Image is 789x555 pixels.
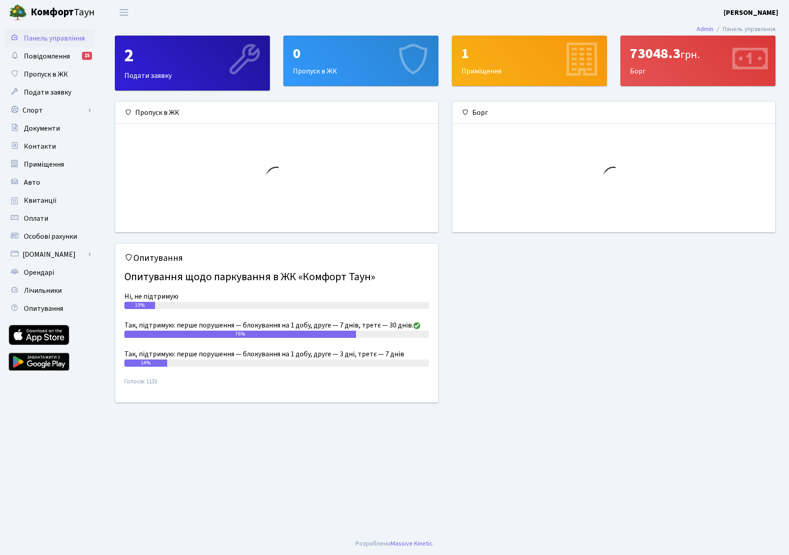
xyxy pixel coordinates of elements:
[124,267,429,287] h4: Опитування щодо паркування в ЖК «Комфорт Таун»
[24,232,77,241] span: Особові рахунки
[124,291,429,302] div: Ні, не підтримую
[5,155,95,173] a: Приміщення
[293,45,429,62] div: 0
[452,36,607,86] a: 1Приміщення
[724,7,778,18] a: [PERSON_NAME]
[115,102,438,124] div: Пропуск в ЖК
[5,191,95,209] a: Квитанції
[5,173,95,191] a: Авто
[5,282,95,300] a: Лічильники
[24,304,63,314] span: Опитування
[5,119,95,137] a: Документи
[284,36,438,86] div: Пропуск в ЖК
[5,246,95,264] a: [DOMAIN_NAME]
[24,69,68,79] span: Пропуск в ЖК
[24,87,71,97] span: Подати заявку
[680,47,700,63] span: грн.
[124,378,429,393] small: Голосів: 1133
[5,227,95,246] a: Особові рахунки
[5,137,95,155] a: Контакти
[24,196,57,205] span: Квитанції
[713,24,775,34] li: Панель управління
[5,300,95,318] a: Опитування
[124,331,356,338] div: 76%
[391,539,433,548] a: Massive Kinetic
[697,24,713,34] a: Admin
[24,141,56,151] span: Контакти
[724,8,778,18] b: [PERSON_NAME]
[356,539,434,549] div: Розроблено .
[452,102,775,124] div: Борг
[124,253,429,264] h5: Опитування
[5,101,95,119] a: Спорт
[24,177,40,187] span: Авто
[82,52,92,60] div: 15
[113,5,135,20] button: Переключити навігацію
[124,359,167,367] div: 14%
[283,36,438,86] a: 0Пропуск в ЖК
[5,83,95,101] a: Подати заявку
[5,209,95,227] a: Оплати
[115,36,270,91] a: 2Подати заявку
[452,36,607,86] div: Приміщення
[683,20,789,39] nav: breadcrumb
[24,159,64,169] span: Приміщення
[31,5,74,19] b: Комфорт
[115,36,269,90] div: Подати заявку
[24,286,62,296] span: Лічильники
[24,33,85,43] span: Панель управління
[5,264,95,282] a: Орендарі
[124,45,260,67] div: 2
[5,29,95,47] a: Панель управління
[9,4,27,22] img: logo.png
[630,45,766,62] div: 73048.3
[5,65,95,83] a: Пропуск в ЖК
[5,47,95,65] a: Повідомлення15
[24,51,70,61] span: Повідомлення
[124,302,155,309] div: 10%
[24,214,48,223] span: Оплати
[31,5,95,20] span: Таун
[24,123,60,133] span: Документи
[24,268,54,277] span: Орендарі
[124,320,429,331] div: Так, підтримую: перше порушення — блокування на 1 добу, друге — 7 днів, третє — 30 днів.
[621,36,775,86] div: Борг
[124,349,429,359] div: Так, підтримую: перше порушення — блокування на 1 добу, друге — 3 дні, третє — 7 днів
[461,45,597,62] div: 1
